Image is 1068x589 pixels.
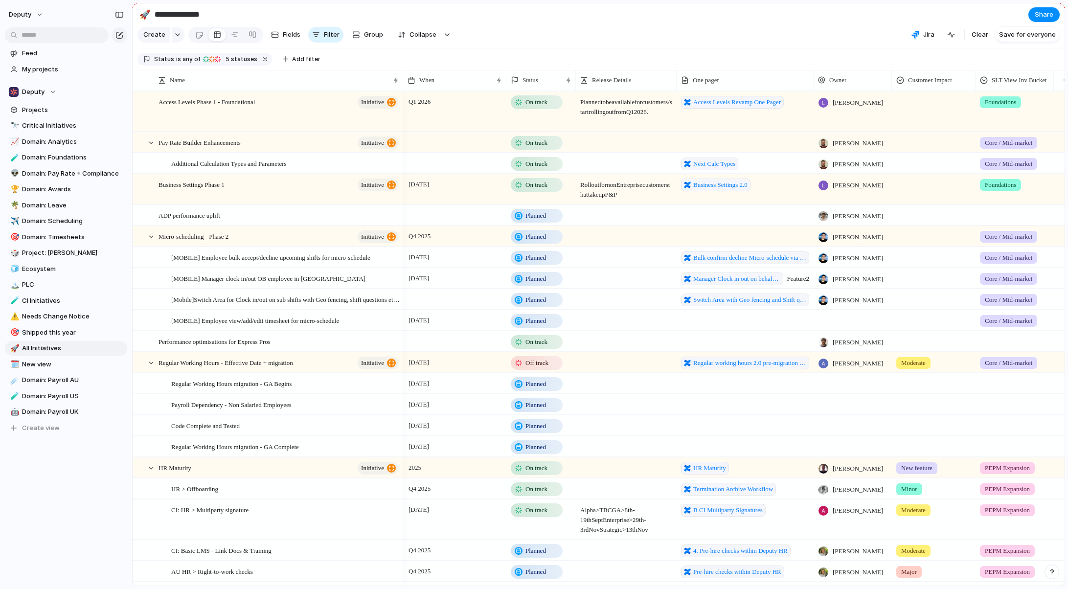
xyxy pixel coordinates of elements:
div: 🏔️PLC [5,277,127,292]
div: ⚠️ [10,311,17,322]
button: 🧊 [9,264,19,274]
span: Project: [PERSON_NAME] [22,248,124,258]
span: [DATE] [406,315,432,326]
span: Status [523,75,538,85]
span: [MOBILE] Employee bulk accept/decline upcoming shifts for micro-schedule [171,251,370,263]
span: Regular Working Hours migration - GA Complete [171,441,299,452]
button: Save for everyone [995,27,1060,43]
button: ✈️ [9,216,19,226]
a: 4. Pre-hire checks within Deputy HR [681,544,791,557]
div: 🔭 [10,120,17,132]
span: 5 [223,55,231,63]
button: 🌴 [9,201,19,210]
div: 👽 [10,168,17,179]
span: Regular Working Hours - Effective Date + migration [159,357,293,368]
span: PEPM Expansion [985,484,1030,494]
span: Planned [525,232,546,242]
span: Moderate [901,505,926,515]
button: 🏆 [9,184,19,194]
a: Business Settings 2.0 [681,179,750,191]
span: Regular working hours 2.0 pre-migration improvements [693,358,806,368]
a: 🎯Shipped this year [5,325,127,340]
span: Performance optimisations for Express Pros [159,336,271,347]
div: 🗓️ [10,359,17,370]
span: Projects [22,105,124,115]
div: ✈️Domain: Scheduling [5,214,127,228]
a: Next Calc Types [681,158,738,170]
span: Pre-hire checks within Deputy HR [693,567,781,577]
span: [DATE] [406,441,432,453]
span: Release Details [592,75,632,85]
span: Planned [525,379,546,389]
span: Minor [901,484,917,494]
span: Foundations [985,180,1016,190]
a: Regular working hours 2.0 pre-migration improvements [681,357,809,369]
span: Regular Working Hours migration - GA Begins [171,378,292,389]
button: initiative [358,357,398,369]
span: On track [525,97,547,107]
div: 🎲Project: [PERSON_NAME] [5,246,127,260]
button: Fields [267,27,304,43]
span: Q4 2025 [406,230,433,242]
button: 🚀 [137,7,153,23]
a: B CI Multiparty Signatures [681,504,766,517]
span: All Initiatives [22,343,124,353]
button: 🎯 [9,328,19,338]
a: 🌴Domain: Leave [5,198,127,213]
span: On track [525,159,547,169]
button: 🧪 [9,296,19,306]
div: 🤖Domain: Payroll UK [5,405,127,419]
span: Q4 2025 [406,544,433,556]
button: initiative [358,230,398,243]
span: Planned [525,546,546,556]
span: Q4 2025 [406,566,433,577]
span: Group [364,30,383,40]
span: initiative [361,178,384,192]
a: 📈Domain: Analytics [5,135,127,149]
span: Payroll Dependency - Non Salaried Employees [171,399,292,410]
a: Pre-hire checks within Deputy HR [681,566,784,578]
span: One pager [693,75,719,85]
div: 🤖 [10,407,17,418]
a: Bulk confirm decline Micro-schedule via Mobile [681,251,809,264]
span: initiative [361,461,384,475]
button: 🧪 [9,153,19,162]
span: statuses [223,55,257,64]
span: Next Calc Types [693,159,735,169]
div: 👽Domain: Pay Rate + Compliance [5,166,127,181]
a: 🗓️New view [5,357,127,372]
div: 🚀 [10,343,17,354]
span: Business Settings 2.0 [693,180,748,190]
span: ADP performance uplift [159,209,220,221]
span: Critical Initiatives [22,121,124,131]
span: [DATE] [406,504,432,516]
div: 🚀All Initiatives [5,341,127,356]
span: Name [170,75,185,85]
a: 🧊Ecosystem [5,262,127,276]
button: ⚠️ [9,312,19,321]
span: Planned [525,274,546,284]
div: 🏔️ [10,279,17,291]
span: [PERSON_NAME] [833,567,883,577]
span: is [176,55,181,64]
button: Create [137,27,170,43]
button: 🗓️ [9,360,19,369]
span: [PERSON_NAME] [833,338,883,347]
button: 📈 [9,137,19,147]
span: Planned [525,253,546,263]
button: 🔭 [9,121,19,131]
button: initiative [358,96,398,109]
span: CI: Basic LMS - Link Docs & Training [171,544,272,556]
a: Projects [5,103,127,117]
a: My projects [5,62,127,77]
span: Q1 2026 [406,96,433,108]
span: Core / Mid-market [985,138,1032,148]
span: [PERSON_NAME] [833,253,883,263]
span: Jira [923,30,934,40]
span: [PERSON_NAME] [833,211,883,221]
span: Bulk confirm decline Micro-schedule via Mobile [693,253,806,263]
span: B CI Multiparty Signatures [693,505,763,515]
span: Share [1035,10,1053,20]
